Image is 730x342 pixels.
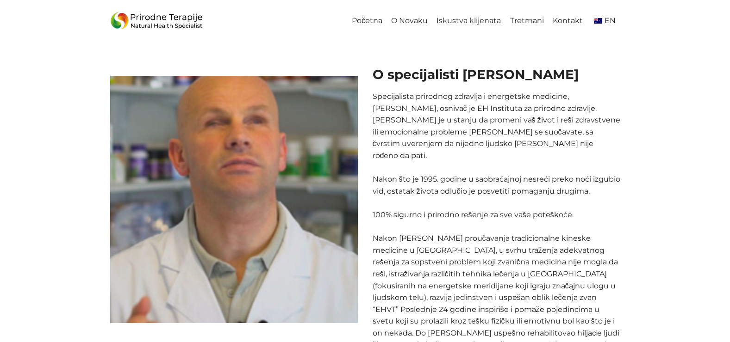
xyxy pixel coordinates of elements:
nav: Primary Navigation [347,11,620,31]
img: Prirodne_Terapije_Logo - Prirodne Terapije [110,10,203,32]
span: EN [605,16,616,25]
a: Kontakt [548,11,587,31]
a: O Novaku [387,11,432,31]
img: silvio-novak - Prirodne Terapije [110,76,358,323]
a: Tretmani [505,11,548,31]
img: English [594,18,602,24]
a: Iskustva klijenata [432,11,505,31]
h2: O specijalisti [PERSON_NAME] [373,65,620,84]
a: Početna [347,11,387,31]
a: en_AUEN [587,11,620,31]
